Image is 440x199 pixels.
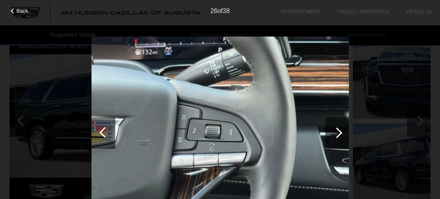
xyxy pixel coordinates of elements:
a: Credit Approved [337,9,390,15]
span: 38 [223,8,230,14]
span: 26 [210,8,217,14]
span: Back [17,8,29,14]
a: Trade-In [406,9,432,15]
a: Appointment [280,9,321,15]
